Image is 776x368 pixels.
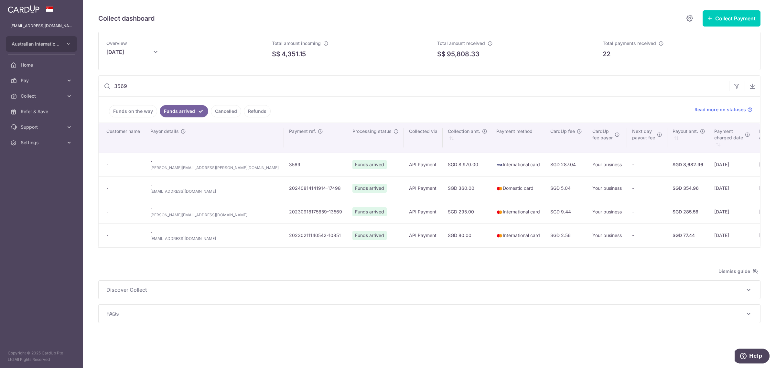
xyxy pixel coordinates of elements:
[695,106,746,113] span: Read more on statuses
[709,223,754,247] td: [DATE]
[352,184,387,193] span: Funds arrived
[437,49,446,59] span: S$
[627,123,667,153] th: Next daypayout fee
[491,223,545,247] td: International card
[8,5,39,13] img: CardUp
[98,13,155,24] h5: Collect dashboard
[603,49,610,59] p: 22
[10,23,72,29] p: [EMAIL_ADDRESS][DOMAIN_NAME]
[587,223,627,247] td: Your business
[145,176,284,200] td: -
[145,200,284,223] td: -
[145,123,284,153] th: Payor details
[347,123,404,153] th: Processing status
[709,153,754,176] td: [DATE]
[150,188,279,195] span: [EMAIL_ADDRESS][DOMAIN_NAME]
[12,41,59,47] span: Australian International School Pte Ltd
[21,93,63,99] span: Collect
[627,223,667,247] td: -
[673,232,704,239] div: SGD 77.44
[106,209,140,215] div: -
[160,105,208,117] a: Funds arrived
[632,128,655,141] span: Next day payout fee
[545,200,587,223] td: SGD 9.44
[15,5,28,10] span: Help
[695,106,752,113] a: Read more on statuses
[735,349,770,365] iframe: Opens a widget where you can find more information
[21,108,63,115] span: Refer & Save
[496,233,503,239] img: mastercard-sm-87a3fd1e0bddd137fecb07648320f44c262e2538e7db6024463105ddbc961eb2.png
[404,223,443,247] td: API Payment
[627,200,667,223] td: -
[673,161,704,168] div: SGD 8,682.96
[627,153,667,176] td: -
[496,185,503,192] img: mastercard-sm-87a3fd1e0bddd137fecb07648320f44c262e2538e7db6024463105ddbc961eb2.png
[352,128,392,135] span: Processing status
[352,231,387,240] span: Funds arrived
[443,176,491,200] td: SGD 360.00
[150,128,179,135] span: Payor details
[496,162,503,168] img: visa-sm-192604c4577d2d35970c8ed26b86981c2741ebd56154ab54ad91a526f0f24972.png
[587,176,627,200] td: Your business
[106,310,745,318] span: FAQs
[545,223,587,247] td: SGD 2.56
[289,128,316,135] span: Payment ref.
[673,185,704,191] div: SGD 354.96
[150,212,279,218] span: [PERSON_NAME][EMAIL_ADDRESS][DOMAIN_NAME]
[448,128,480,135] span: Collection amt.
[587,123,627,153] th: CardUpfee payor
[272,40,321,46] span: Total amount incoming
[145,223,284,247] td: -
[545,123,587,153] th: CardUp fee
[587,153,627,176] td: Your business
[150,165,279,171] span: [PERSON_NAME][EMAIL_ADDRESS][PERSON_NAME][DOMAIN_NAME]
[447,49,480,59] p: 95,808.33
[150,235,279,242] span: [EMAIL_ADDRESS][DOMAIN_NAME]
[106,185,140,191] div: -
[106,40,127,46] span: Overview
[99,123,145,153] th: Customer name
[352,207,387,216] span: Funds arrived
[284,223,347,247] td: 20230211140542-10851
[244,105,271,117] a: Refunds
[106,161,140,168] div: -
[673,209,704,215] div: SGD 285.56
[404,123,443,153] th: Collected via
[21,124,63,130] span: Support
[496,209,503,215] img: mastercard-sm-87a3fd1e0bddd137fecb07648320f44c262e2538e7db6024463105ddbc961eb2.png
[545,176,587,200] td: SGD 5.04
[709,123,754,153] th: Paymentcharged date : activate to sort column ascending
[211,105,241,117] a: Cancelled
[709,200,754,223] td: [DATE]
[404,200,443,223] td: API Payment
[667,123,709,153] th: Payout amt. : activate to sort column ascending
[718,267,758,275] span: Dismiss guide
[145,153,284,176] td: -
[21,139,63,146] span: Settings
[284,123,347,153] th: Payment ref.
[106,310,752,318] p: FAQs
[491,123,545,153] th: Payment method
[106,286,745,294] span: Discover Collect
[443,200,491,223] td: SGD 295.00
[284,153,347,176] td: 3569
[106,286,752,294] p: Discover Collect
[443,123,491,153] th: Collection amt. : activate to sort column ascending
[443,223,491,247] td: SGD 80.00
[99,76,729,96] input: Search
[550,128,575,135] span: CardUp fee
[592,128,613,141] span: CardUp fee payor
[714,128,743,141] span: Payment charged date
[491,200,545,223] td: International card
[491,153,545,176] td: International card
[587,200,627,223] td: Your business
[709,176,754,200] td: [DATE]
[404,153,443,176] td: API Payment
[491,176,545,200] td: Domestic card
[603,40,656,46] span: Total payments received
[437,40,485,46] span: Total amount received
[6,36,77,52] button: Australian International School Pte Ltd
[21,77,63,84] span: Pay
[703,10,760,27] button: Collect Payment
